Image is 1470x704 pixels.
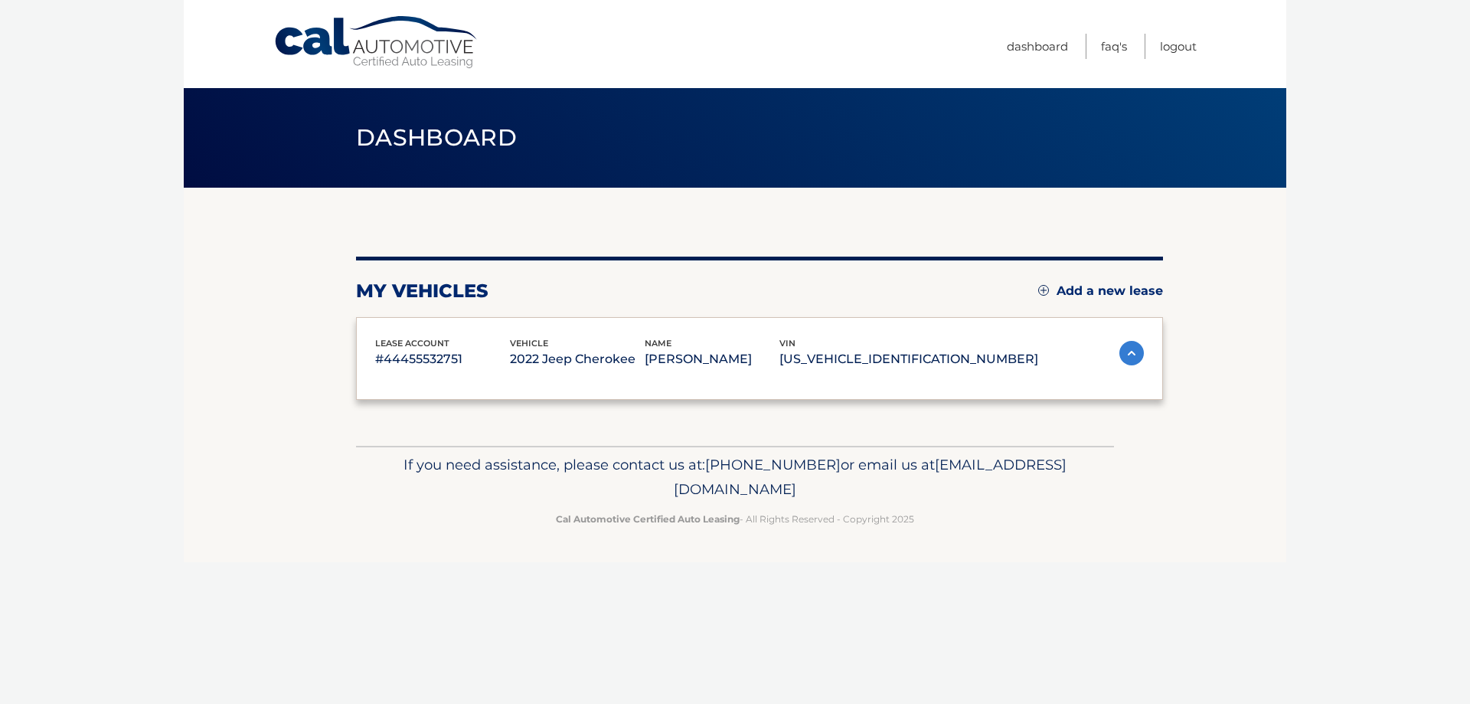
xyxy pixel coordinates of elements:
[366,453,1104,502] p: If you need assistance, please contact us at: or email us at
[510,338,548,349] span: vehicle
[705,456,841,473] span: [PHONE_NUMBER]
[1160,34,1197,59] a: Logout
[645,349,779,370] p: [PERSON_NAME]
[674,456,1067,498] span: [EMAIL_ADDRESS][DOMAIN_NAME]
[356,123,517,152] span: Dashboard
[1007,34,1068,59] a: Dashboard
[273,15,480,70] a: Cal Automotive
[779,338,795,349] span: vin
[779,349,1038,370] p: [US_VEHICLE_IDENTIFICATION_NUMBER]
[1038,285,1049,296] img: add.svg
[356,280,488,303] h2: my vehicles
[1101,34,1127,59] a: FAQ's
[366,511,1104,527] p: - All Rights Reserved - Copyright 2025
[375,338,449,349] span: lease account
[375,349,510,370] p: #44455532751
[645,338,671,349] span: name
[556,513,740,525] strong: Cal Automotive Certified Auto Leasing
[510,349,645,370] p: 2022 Jeep Cherokee
[1119,341,1144,365] img: accordion-active.svg
[1038,283,1163,299] a: Add a new lease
